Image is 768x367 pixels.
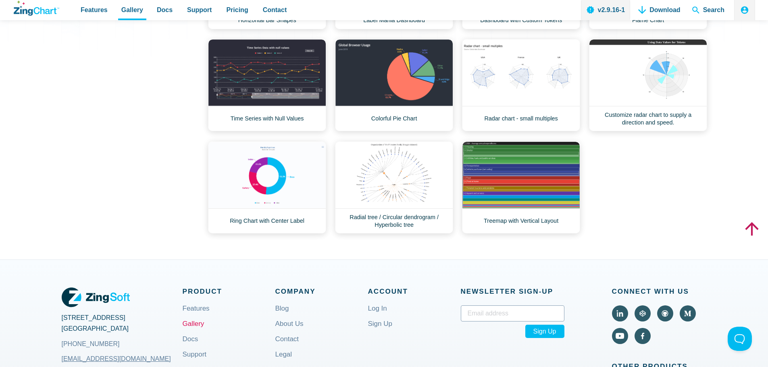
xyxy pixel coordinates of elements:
a: [PHONE_NUMBER] [62,334,183,354]
a: Time Series with Null Values [208,39,326,131]
a: Docs [183,336,198,355]
span: Company [275,286,368,297]
a: Colorful Pie Chart [335,39,453,131]
a: Blog [275,305,289,325]
a: ZingSoft Logo. Click to visit the ZingSoft site (external). [62,286,130,309]
a: Radial tree / Circular dendrogram / Hyperbolic tree [335,141,453,234]
a: Visit ZingChart on GitHub (external). [657,305,673,321]
address: [STREET_ADDRESS] [GEOGRAPHIC_DATA] [62,312,183,353]
a: Features [183,305,210,325]
a: Visit ZingChart on Medium (external). [680,305,696,321]
a: Visit ZingChart on CodePen (external). [635,305,651,321]
input: Email address [461,305,564,321]
span: Product [183,286,275,297]
span: Features [81,4,108,15]
span: Contact [263,4,287,15]
a: Sign Up [368,321,392,340]
span: Connect With Us [612,286,707,297]
a: About Us [275,321,304,340]
a: Visit ZingChart on LinkedIn (external). [612,305,628,321]
span: Support [187,4,212,15]
a: Radar chart - small multiples [462,39,580,131]
a: Gallery [183,321,204,340]
a: ZingChart Logo. Click to return to the homepage [14,1,59,16]
a: Contact [275,336,299,355]
a: Log In [368,305,387,325]
a: Ring Chart with Center Label [208,141,326,234]
span: Newsletter Sign‑up [461,286,564,297]
span: Sign Up [525,325,564,338]
a: Visit ZingChart on Facebook (external). [635,328,651,344]
a: Customize radar chart to supply a direction and speed. [589,39,707,131]
span: Gallery [121,4,143,15]
span: Docs [157,4,173,15]
span: Pricing [226,4,248,15]
a: Treemap with Vertical Layout [462,141,580,234]
span: Account [368,286,461,297]
a: Visit ZingChart on YouTube (external). [612,328,628,344]
iframe: Toggle Customer Support [728,327,752,351]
